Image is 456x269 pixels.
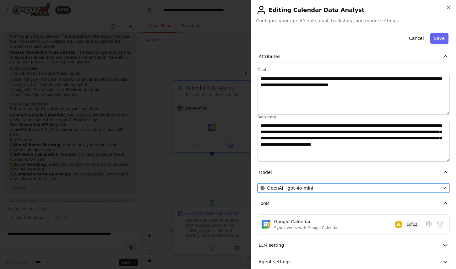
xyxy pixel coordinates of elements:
[405,33,427,44] button: Cancel
[256,198,451,209] button: Tools
[259,259,291,265] span: Agent settings
[256,167,451,178] button: Model
[256,239,451,251] button: LLM setting
[258,115,450,120] label: Backstory
[259,200,270,207] span: Tools
[259,53,280,60] span: Attributes
[259,242,284,248] span: LLM setting
[259,169,272,175] span: Model
[423,218,434,230] button: Configure tool
[256,18,451,24] span: Configure your agent's role, goal, backstory, and model settings.
[258,67,450,73] label: Goal
[262,220,270,229] img: Google Calendar
[267,185,313,191] span: OpenAI - gpt-4o-mini
[258,183,450,193] button: OpenAI - gpt-4o-mini
[256,51,451,62] button: Attributes
[434,218,446,230] button: Delete tool
[274,218,339,225] div: Google Calendar
[430,33,448,44] button: Save
[274,225,339,230] div: Sync events with Google Calendar
[256,5,451,15] h2: Editing Calendar Data Analyst
[405,221,420,228] span: 1 of 12
[256,256,451,268] button: Agent settings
